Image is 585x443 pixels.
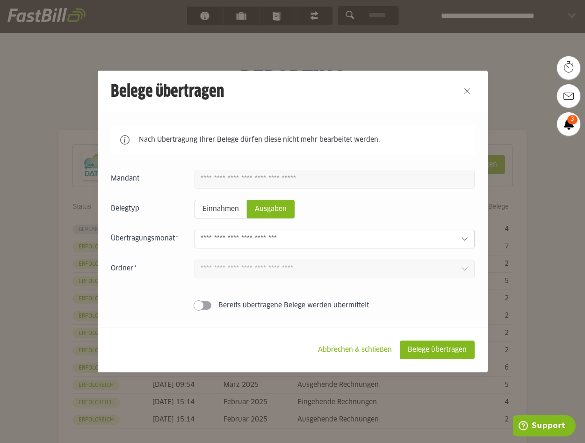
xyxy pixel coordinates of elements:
iframe: Öffnet ein Widget, in dem Sie weitere Informationen finden [513,415,576,438]
sl-switch: Bereits übertragene Belege werden übermittelt [111,301,475,310]
a: 3 [557,112,580,136]
span: 3 [567,115,578,124]
sl-radio-button: Ausgaben [247,200,295,218]
sl-button: Abbrechen & schließen [310,341,400,359]
sl-radio-button: Einnahmen [195,200,247,218]
sl-button: Belege übertragen [400,341,475,359]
